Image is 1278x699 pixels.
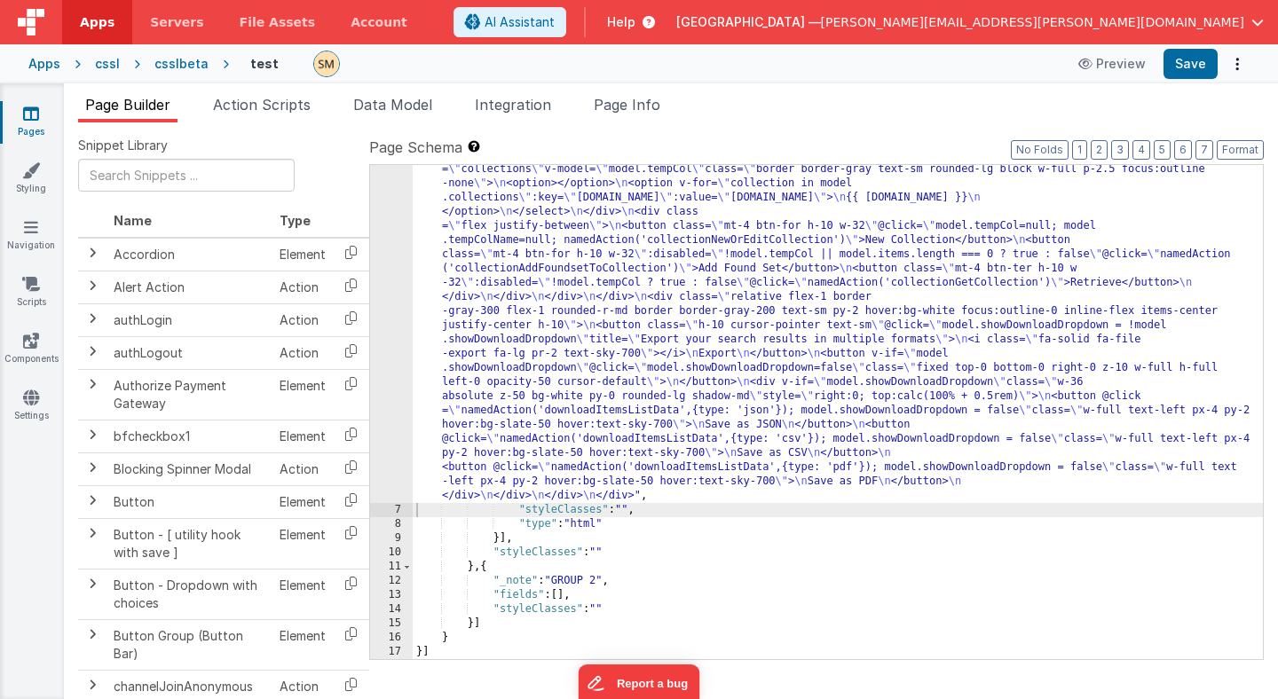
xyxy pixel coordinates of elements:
[1154,140,1171,160] button: 5
[370,602,413,617] div: 14
[150,13,203,31] span: Servers
[272,485,333,518] td: Element
[28,55,60,73] div: Apps
[95,55,120,73] div: cssl
[106,452,272,485] td: Blocking Spinner Modal
[454,7,566,37] button: AI Assistant
[314,51,339,76] img: e9616e60dfe10b317d64a5e98ec8e357
[821,13,1244,31] span: [PERSON_NAME][EMAIL_ADDRESS][PERSON_NAME][DOMAIN_NAME]
[370,517,413,531] div: 8
[370,631,413,645] div: 16
[272,238,333,271] td: Element
[106,420,272,452] td: bfcheckbox1
[607,13,635,31] span: Help
[272,420,333,452] td: Element
[369,137,462,158] span: Page Schema
[370,645,413,659] div: 17
[250,57,279,70] h4: test
[78,137,168,154] span: Snippet Library
[1164,49,1218,79] button: Save
[106,336,272,369] td: authLogout
[1174,140,1192,160] button: 6
[240,13,316,31] span: File Assets
[80,13,114,31] span: Apps
[106,518,272,569] td: Button - [ utility hook with save ]
[1217,140,1264,160] button: Format
[272,518,333,569] td: Element
[676,13,1264,31] button: [GEOGRAPHIC_DATA] — [PERSON_NAME][EMAIL_ADDRESS][PERSON_NAME][DOMAIN_NAME]
[272,619,333,670] td: Element
[106,619,272,670] td: Button Group (Button Bar)
[1091,140,1108,160] button: 2
[106,271,272,303] td: Alert Action
[1132,140,1150,160] button: 4
[1072,140,1087,160] button: 1
[1011,140,1069,160] button: No Folds
[106,569,272,619] td: Button - Dropdown with choices
[106,485,272,518] td: Button
[78,159,295,192] input: Search Snippets ...
[353,96,432,114] span: Data Model
[106,303,272,336] td: authLogin
[85,96,170,114] span: Page Builder
[272,452,333,485] td: Action
[1195,140,1213,160] button: 7
[370,574,413,588] div: 12
[106,238,272,271] td: Accordion
[676,13,821,31] span: [GEOGRAPHIC_DATA] —
[370,531,413,546] div: 9
[213,96,311,114] span: Action Scripts
[370,617,413,631] div: 15
[272,336,333,369] td: Action
[272,303,333,336] td: Action
[272,569,333,619] td: Element
[370,588,413,602] div: 13
[485,13,555,31] span: AI Assistant
[280,213,311,228] span: Type
[106,369,272,420] td: Authorize Payment Gateway
[370,560,413,574] div: 11
[154,55,209,73] div: csslbeta
[1068,50,1156,78] button: Preview
[1111,140,1129,160] button: 3
[370,503,413,517] div: 7
[370,546,413,560] div: 10
[272,369,333,420] td: Element
[475,96,551,114] span: Integration
[1225,51,1250,76] button: Options
[114,213,152,228] span: Name
[272,271,333,303] td: Action
[594,96,660,114] span: Page Info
